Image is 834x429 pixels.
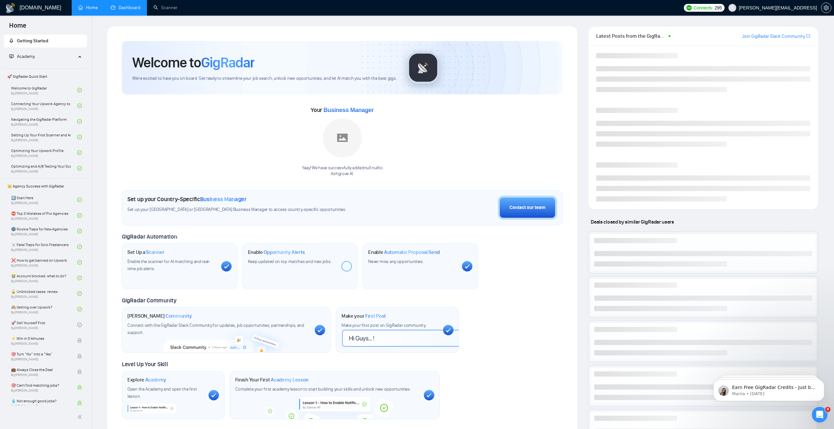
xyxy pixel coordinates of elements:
[17,54,35,59] span: Academy
[821,3,831,13] button: setting
[127,386,197,399] span: Open the Academy and open the first lesson.
[17,38,48,44] span: Getting Started
[127,323,304,335] span: Connect with the GigRadar Slack Community for updates, job opportunities, partnerships, and support.
[77,385,82,390] span: lock
[4,21,32,35] span: Home
[235,377,309,383] h1: Finish Your First
[248,259,332,264] span: Keep updated on top matches and new jobs.
[384,249,440,256] span: Automatic Proposal Send
[742,33,805,40] a: Join GigRadar Slack Community
[77,88,82,92] span: check-circle
[271,377,309,383] span: Academy Lesson
[153,5,178,10] a: searchScanner
[11,342,71,346] span: By [PERSON_NAME]
[77,338,82,343] span: lock
[77,260,82,265] span: check-circle
[11,373,71,377] span: By [PERSON_NAME]
[77,198,82,202] span: check-circle
[11,318,77,332] a: 🚀 Sell Yourself FirstBy[PERSON_NAME]
[498,196,557,220] button: Contact our team
[341,313,386,319] h1: Make your
[77,307,82,311] span: check-circle
[201,54,254,71] span: GigRadar
[588,216,676,228] span: Deals closed by similar GigRadar users
[122,297,177,304] span: GigRadar Community
[132,76,396,82] span: We're excited to have you on board. Get ready to streamline your job search, unlock new opportuni...
[302,171,382,177] p: Ashgrove AI .
[127,249,164,256] h1: Set Up a
[704,366,834,411] iframe: Intercom notifications message
[11,357,71,361] span: By [PERSON_NAME]
[11,302,77,316] a: 🙈 Getting over Upwork?By[PERSON_NAME]
[11,389,71,393] span: By [PERSON_NAME]
[730,6,735,10] span: user
[11,286,77,301] a: 🔓 Unblocked cases: reviewBy[PERSON_NAME]
[248,249,305,256] h1: Enable
[311,106,374,114] span: Your
[11,240,77,254] a: ☠️ Fatal Traps for Solo FreelancersBy[PERSON_NAME]
[11,404,71,408] span: By [PERSON_NAME]
[77,135,82,139] span: check-circle
[11,83,77,97] a: Welcome to GigRadarBy[PERSON_NAME]
[122,233,177,240] span: GigRadar Automation
[11,145,77,160] a: Optimizing Your Upwork ProfileBy[PERSON_NAME]
[127,196,247,203] h1: Set up your Country-Specific
[11,99,77,113] a: Connecting Your Upwork Agency to GigRadarBy[PERSON_NAME]
[77,276,82,280] span: check-circle
[5,180,86,193] span: 👑 Agency Success with GigRadar
[127,377,166,383] h1: Explore
[11,193,77,207] a: 1️⃣ Start HereBy[PERSON_NAME]
[77,291,82,296] span: check-circle
[365,313,386,319] span: First Post
[11,255,77,270] a: ❌ How to get banned on UpworkBy[PERSON_NAME]
[9,54,14,59] span: fund-projection-screen
[164,323,289,353] img: slackcommunity-bg.png
[368,259,424,264] span: Never miss any opportunities.
[77,119,82,124] span: check-circle
[122,361,168,368] span: Level Up Your Skill
[111,5,140,10] a: dashboardDashboard
[264,249,305,256] span: Opportunity Alerts
[11,351,71,357] span: 🎯 Turn “No” into a “Yes”
[714,4,722,11] span: 295
[11,130,77,144] a: Setting Up Your First Scanner and Auto-BidderBy[PERSON_NAME]
[200,196,247,203] span: Business Manager
[261,397,408,419] img: academy-bg.png
[77,166,82,171] span: check-circle
[77,354,82,358] span: lock
[11,208,77,223] a: ⛔ Top 3 Mistakes of Pro AgenciesBy[PERSON_NAME]
[510,204,545,211] div: Contact our team
[78,414,84,420] span: double-left
[686,5,692,10] img: upwork-logo.png
[77,104,82,108] span: check-circle
[407,51,439,84] img: gigradar-logo.png
[77,229,82,233] span: check-circle
[694,4,713,11] span: Connects:
[145,377,166,383] span: Academy
[806,33,810,38] span: export
[77,150,82,155] span: check-circle
[11,335,71,342] span: ⚡ Win in 5 Minutes
[11,367,71,373] span: 💼 Always Close the Deal
[127,313,192,319] h1: [PERSON_NAME]
[77,244,82,249] span: check-circle
[146,249,164,256] span: Scanner
[825,407,830,412] span: 9
[127,207,385,213] span: Set up your [GEOGRAPHIC_DATA] or [GEOGRAPHIC_DATA] Business Manager to access country-specific op...
[11,224,77,238] a: 🌚 Rookie Traps for New AgenciesBy[PERSON_NAME]
[596,32,667,40] span: Latest Posts from the GigRadar Community
[5,70,86,83] span: 🚀 GigRadar Quick Start
[368,249,440,256] h1: Enable
[323,118,362,158] img: placeholder.png
[132,54,254,71] h1: Welcome to
[11,271,77,285] a: 😭 Account blocked: what to do?By[PERSON_NAME]
[235,386,411,392] span: Complete your first academy lesson to start building your skills and unlock new opportunities.
[821,5,831,10] a: setting
[324,107,374,113] span: Business Manager
[11,398,71,404] span: 💧 Not enough good jobs?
